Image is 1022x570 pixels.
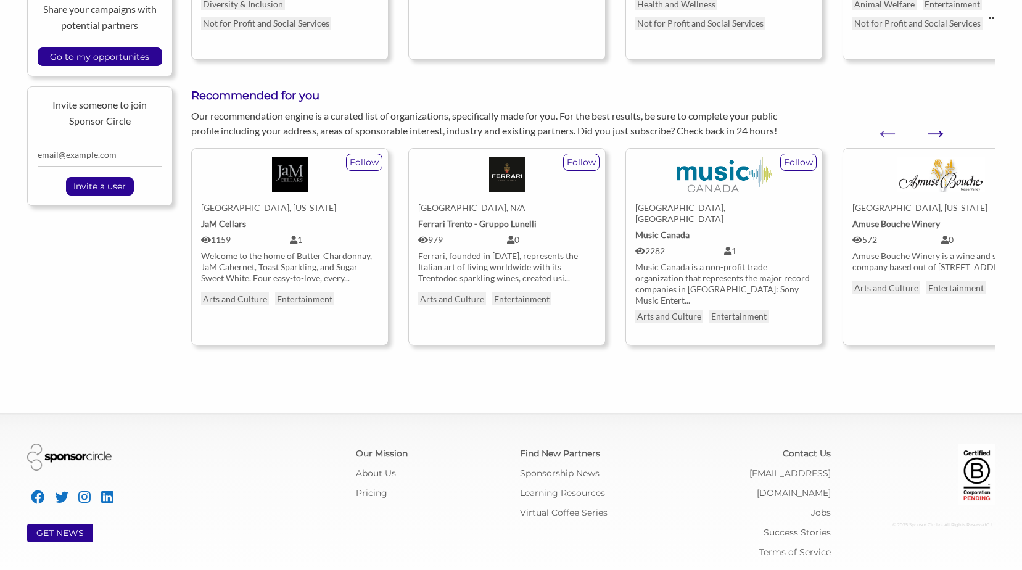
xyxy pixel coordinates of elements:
[875,120,887,133] button: Previous
[520,487,605,498] a: Learning Resources
[520,468,600,479] a: Sponsorship News
[492,292,551,305] p: Entertainment
[724,246,813,257] div: 1
[849,515,995,535] div: © 2025 Sponsor Circle - All Rights Reserved
[201,149,379,283] a: JaM Cellars Logo[GEOGRAPHIC_DATA], [US_STATE]JaM Cellars11591Welcome to the home of Butter Chardo...
[852,17,983,30] p: Not for Profit and Social Services
[635,202,813,225] div: [GEOGRAPHIC_DATA], [GEOGRAPHIC_DATA]
[520,507,608,518] a: Virtual Coffee Series
[759,547,831,558] a: Terms of Service
[783,448,831,459] a: Contact Us
[764,527,831,538] a: Success Stories
[356,487,387,498] a: Pricing
[635,246,724,257] div: 2282
[201,17,331,30] a: Not for Profit and Social Services
[781,154,816,170] p: Follow
[201,218,246,229] strong: JaM Cellars
[418,250,596,284] div: Ferrari, founded in [DATE], represents the Italian art of living worldwide with its Trentodoc spa...
[44,48,155,65] input: Go to my opportunites
[27,444,112,470] img: Sponsor Circle Logo
[418,234,507,246] div: 979
[347,154,382,170] p: Follow
[356,448,408,459] a: Our Mission
[507,234,596,246] div: 0
[635,310,703,323] p: Arts and Culture
[418,292,486,305] p: Arts and Culture
[897,157,985,192] img: Amuse Bouche Winery Logo
[635,229,690,240] strong: Music Canada
[852,234,941,246] div: 572
[564,154,599,170] p: Follow
[356,468,396,479] a: About Us
[38,1,163,33] p: Share your campaigns with potential partners
[709,310,769,323] p: Entertainment
[36,527,84,539] a: GET NEWS
[926,281,986,294] p: Entertainment
[201,234,290,246] div: 1159
[749,468,831,498] a: [EMAIL_ADDRESS][DOMAIN_NAME]
[418,202,596,213] div: [GEOGRAPHIC_DATA], N/A
[852,218,940,229] strong: Amuse Bouche Winery
[67,178,132,195] input: Invite a user
[38,97,163,128] p: Invite someone to join Sponsor Circle
[418,218,537,229] strong: Ferrari Trento - Gruppo Lunelli
[520,448,600,459] a: Find New Partners
[635,262,813,306] div: Music Canada is a non-profit trade organization that represents the major record companies in [GE...
[191,88,995,104] h3: Recommended for you
[272,157,308,192] img: JaM Cellars Logo
[811,507,831,518] a: Jobs
[635,17,765,30] p: Not for Profit and Social Services
[852,281,920,294] p: Arts and Culture
[923,120,935,133] button: Next
[201,250,379,284] div: Welcome to the home of Butter Chardonnay, JaM Cabernet, Toast Sparkling, and Sugar Sweet White. F...
[489,157,525,192] img: Ferrari Trento - Gruppo Lunelli Logo
[290,234,379,246] div: 1
[201,202,379,213] div: [GEOGRAPHIC_DATA], [US_STATE]
[677,157,772,192] img: Logo
[201,292,269,305] a: Arts and Culture
[275,292,334,305] a: Entertainment
[958,444,995,505] img: Certified Corporation Pending Logo
[182,109,799,138] div: Our recommendation engine is a curated list of organizations, specifically made for you. For the ...
[38,143,163,167] input: email@example.com
[986,522,995,527] span: C: U:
